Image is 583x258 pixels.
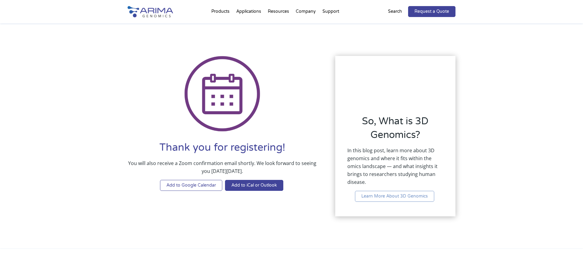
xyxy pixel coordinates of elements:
[225,180,283,191] a: Add to iCal or Outlook
[347,146,443,191] p: In this blog post, learn more about 3D genomics and where it fits within the omics landscape — an...
[128,159,317,180] p: You will also receive a Zoom confirmation email shortly. We look forward to seeing you [DATE][DATE].
[128,141,317,159] h1: Thank you for registering!
[128,6,173,17] img: Arima-Genomics-logo
[184,56,260,132] img: Icon Calendar
[355,191,434,202] a: Learn More About 3D Genomics
[408,6,455,17] a: Request a Quote
[388,8,402,15] p: Search
[347,115,443,146] h2: So, What is 3D Genomics?
[160,180,222,191] a: Add to Google Calendar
